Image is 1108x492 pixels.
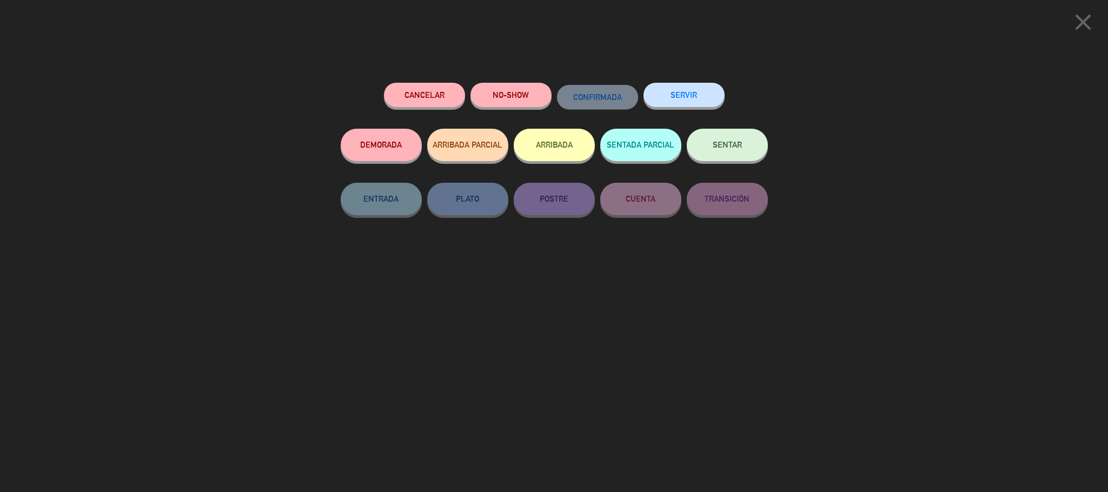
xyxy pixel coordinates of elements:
button: DEMORADA [341,129,422,161]
button: ARRIBADA [514,129,595,161]
i: close [1070,9,1097,36]
button: CONFIRMADA [557,85,638,109]
button: POSTRE [514,183,595,215]
button: SENTAR [687,129,768,161]
button: Cancelar [384,83,465,107]
button: SERVIR [643,83,725,107]
button: ARRIBADA PARCIAL [427,129,508,161]
button: close [1066,8,1100,40]
button: TRANSICIÓN [687,183,768,215]
button: CUENTA [600,183,681,215]
button: PLATO [427,183,508,215]
span: SENTAR [713,140,742,149]
span: CONFIRMADA [573,92,622,102]
button: SENTADA PARCIAL [600,129,681,161]
span: ARRIBADA PARCIAL [433,140,502,149]
button: NO-SHOW [470,83,552,107]
button: ENTRADA [341,183,422,215]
